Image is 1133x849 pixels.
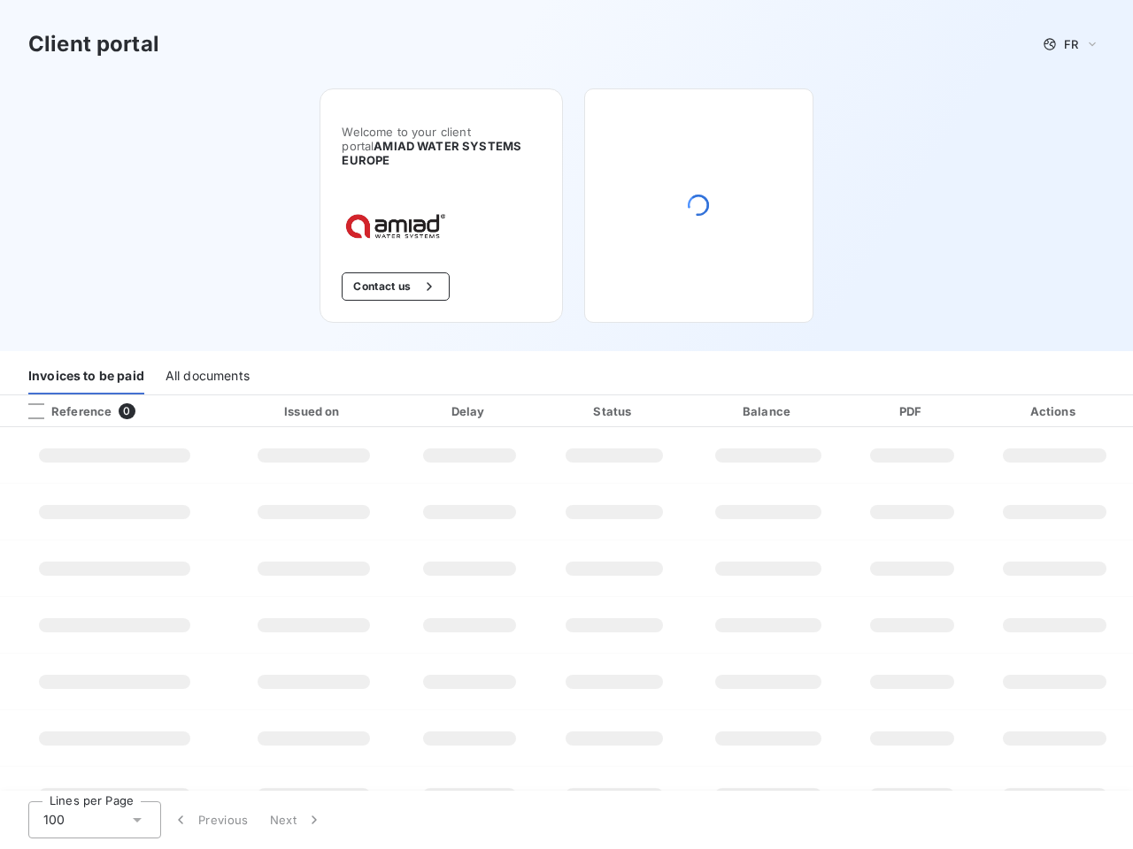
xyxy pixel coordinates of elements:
span: AMIAD WATER SYSTEMS EUROPE [342,139,521,167]
div: Invoices to be paid [28,357,144,394]
div: Balance [691,402,844,420]
span: 0 [119,403,135,419]
h3: Client portal [28,28,159,60]
div: PDF [852,402,973,420]
span: Welcome to your client portal [342,125,541,167]
img: Company logo [342,210,455,244]
button: Previous [161,801,259,838]
span: 100 [43,811,65,829]
div: Delay [403,402,537,420]
button: Next [259,801,334,838]
div: Issued on [232,402,395,420]
div: Reference [14,403,112,419]
button: Contact us [342,272,449,301]
div: All documents [166,357,250,394]
div: Actions [979,402,1129,420]
div: Status [544,402,685,420]
span: FR [1064,37,1078,51]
